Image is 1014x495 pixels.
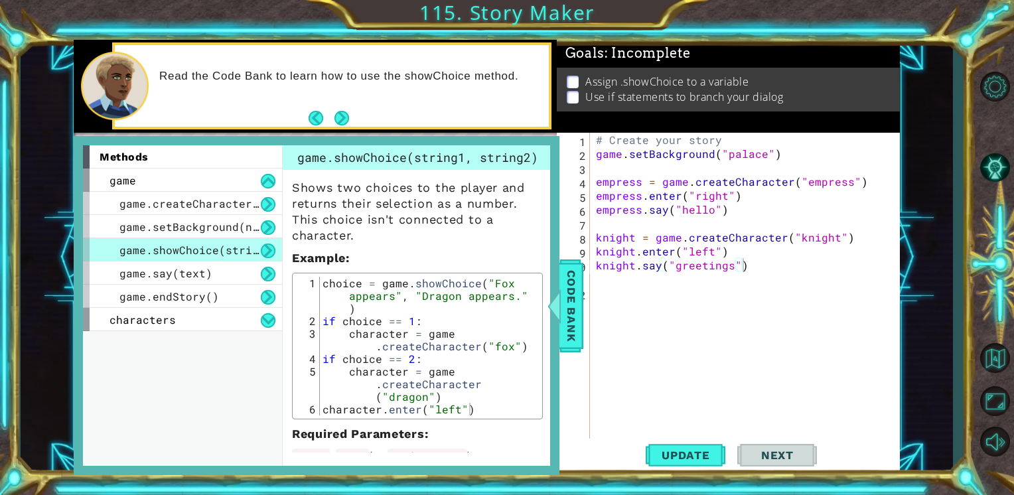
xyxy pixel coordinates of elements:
div: 6 [296,403,320,415]
p: Shows two choices to the player and returns their selection as a number. This choice isn't connec... [292,180,543,244]
button: Next [737,439,817,473]
span: : [382,450,388,460]
div: 5 [296,365,320,403]
span: game.createCharacter(name) [119,196,292,210]
a: Back to Map [976,337,1014,381]
div: 4 [296,352,320,365]
span: characters [109,313,176,326]
button: AI Hint [976,149,1014,186]
button: Next [334,110,350,125]
div: 5 [559,190,590,204]
div: 2 [296,315,320,327]
span: Required Parameters [292,427,425,441]
div: 6 [559,204,590,218]
div: 1 [559,135,590,149]
button: Back [309,111,334,125]
code: string [336,449,369,462]
span: game.showChoice(string1, string2) [119,243,338,257]
span: Next [748,449,807,462]
p: Read the Code Bank to learn how to use the showChoice method. [159,69,540,84]
div: 9 [559,246,590,260]
div: 3 [296,327,320,352]
div: 3 [559,163,590,177]
button: Maximize Browser [976,383,1014,419]
strong: : [292,251,350,265]
span: game.say(text) [119,266,212,280]
span: : Incomplete [605,45,690,61]
div: 4 [559,177,590,190]
span: Goals [565,45,691,62]
span: Update [648,449,723,462]
span: game.showChoice(string1, string2) [297,149,538,165]
div: 2 [559,149,590,163]
button: Level Options [976,68,1014,105]
div: 11 [559,274,590,288]
div: 7 [559,218,590,232]
span: Code Bank [561,265,582,346]
span: : [425,427,429,441]
span: : [330,450,336,460]
span: game.setBackground(name) [119,220,279,234]
button: Update [646,439,725,473]
code: string1 [292,449,330,462]
div: 1 [296,277,320,315]
span: Example [292,251,346,265]
span: game.endStory() [119,289,219,303]
code: The first choice [388,449,467,462]
div: game.showChoice(string1, string2) [283,145,552,170]
button: Mute [976,423,1014,460]
p: Assign .showChoice to a variable [585,74,749,89]
div: ( ) [292,449,543,475]
span: methods [100,151,149,163]
div: 12 [559,288,590,302]
button: Back to Map [976,339,1014,378]
div: 10 [559,260,590,274]
div: 8 [559,232,590,246]
span: game [109,173,136,187]
div: methods [83,145,282,169]
span: ex [372,450,382,460]
p: Use if statements to branch your dialog [585,90,783,104]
